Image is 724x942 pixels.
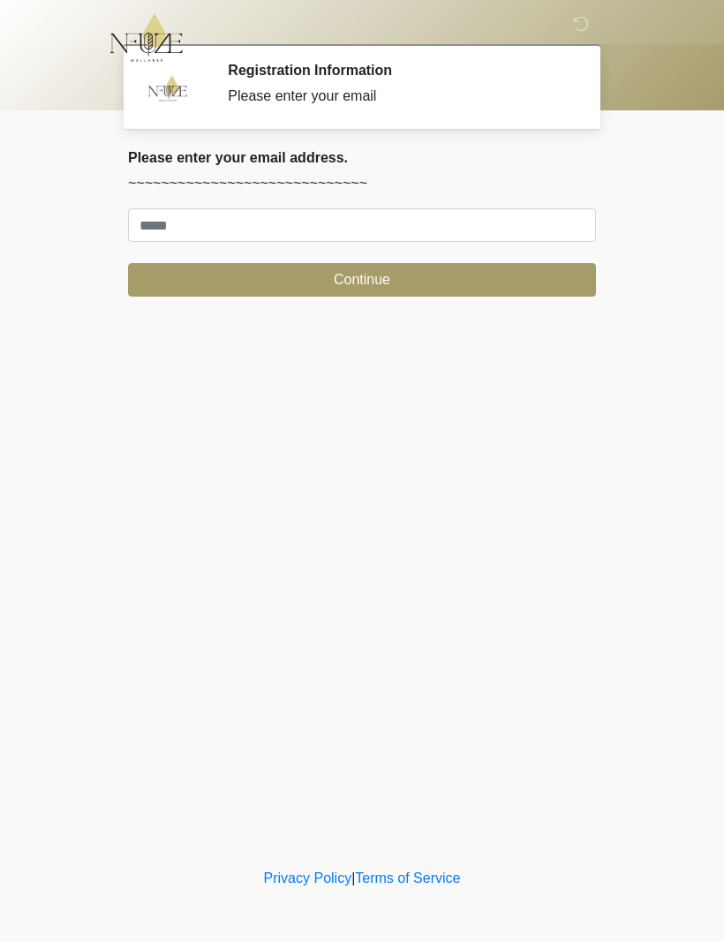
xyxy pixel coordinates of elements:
[110,13,183,62] img: NFuze Wellness Logo
[128,263,596,297] button: Continue
[351,870,355,885] a: |
[264,870,352,885] a: Privacy Policy
[128,149,596,166] h2: Please enter your email address.
[141,62,194,115] img: Agent Avatar
[228,86,569,107] div: Please enter your email
[355,870,460,885] a: Terms of Service
[128,173,596,194] p: ~~~~~~~~~~~~~~~~~~~~~~~~~~~~~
